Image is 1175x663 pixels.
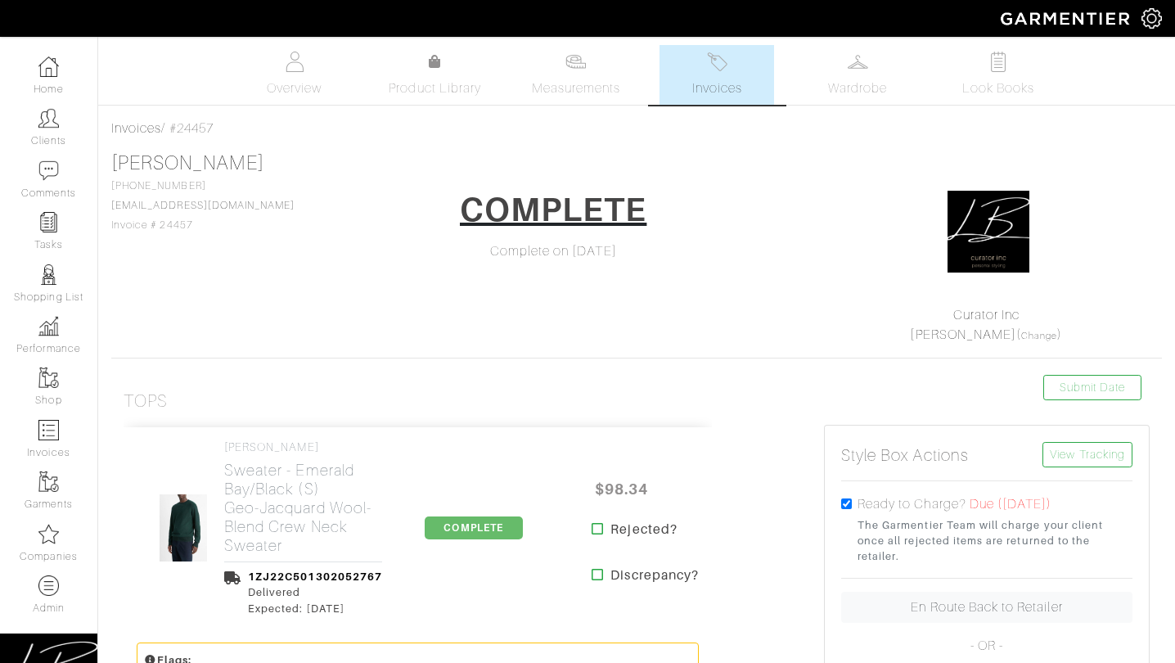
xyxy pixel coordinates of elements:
[988,52,1009,72] img: todo-9ac3debb85659649dc8f770b8b6100bb5dab4b48dedcbae339e5042a72dfd3cc.svg
[841,592,1132,623] a: En Route Back to Retailer
[692,79,742,98] span: Invoices
[1141,8,1162,29] img: gear-icon-white-bd11855cb880d31180b6d7d6211b90ccbf57a29d726f0c71d8c61bd08dd39cc2.png
[38,160,59,181] img: comment-icon-a0a6a9ef722e966f86d9cbdc48e553b5cf19dbc54f86b18d962a5391bc8f6eb6.png
[425,520,523,534] a: COMPLETE
[1042,442,1132,467] a: View Tracking
[1021,331,1057,341] a: Change
[124,391,168,412] h3: Tops
[248,601,382,616] div: Expected: [DATE]
[910,327,1016,342] a: [PERSON_NAME]
[38,316,59,336] img: graph-8b7af3c665d003b59727f371ae50e7771705bf0c487971e6e97d053d13c5068d.png
[111,119,1162,138] div: / #24457
[532,79,621,98] span: Measurements
[800,45,915,105] a: Wardrobe
[841,445,969,465] h5: Style Box Actions
[159,494,209,562] img: NnuQvif2zZq9x23tQ5HZ8fW8
[610,566,699,585] strong: Discrepancy?
[572,471,670,507] span: $98.34
[224,440,382,454] h4: [PERSON_NAME]
[460,190,646,229] h1: COMPLETE
[237,45,352,105] a: Overview
[38,524,59,544] img: companies-icon-14a0f246c7e91f24465de634b560f0151b0cc5c9ce11af5fac52e6d7d6371812.png
[111,121,161,136] a: Invoices
[111,152,264,174] a: [PERSON_NAME]
[449,184,657,241] a: COMPLETE
[941,45,1056,105] a: Look Books
[948,191,1029,273] img: oxFH7zigUnxfPzrmzcytt6rk.png
[111,180,295,231] span: [PHONE_NUMBER] Invoice # 24457
[858,494,966,514] label: Ready to Charge?
[660,45,774,105] a: Invoices
[707,52,727,72] img: orders-27d20c2124de7fd6de4e0e44c1d41de31381a507db9b33961299e4e07d508b8c.svg
[224,440,382,555] a: [PERSON_NAME] Sweater - Emerald Bay/Black (S)Geo-Jacquard Wool-Blend Crew Neck Sweater
[831,305,1142,345] div: ( )
[425,516,523,539] span: COMPLETE
[248,584,382,600] div: Delivered
[390,241,716,261] div: Complete on [DATE]
[1043,375,1141,400] a: Submit Date
[38,264,59,285] img: stylists-icon-eb353228a002819b7ec25b43dbf5f0378dd9e0616d9560372ff212230b889e62.png
[224,461,382,555] h2: Sweater - Emerald Bay/Black (S) Geo-Jacquard Wool-Blend Crew Neck Sweater
[378,52,493,98] a: Product Library
[953,308,1020,322] a: Curator Inc
[284,52,304,72] img: basicinfo-40fd8af6dae0f16599ec9e87c0ef1c0a1fdea2edbe929e3d69a839185d80c458.svg
[38,56,59,77] img: dashboard-icon-dbcd8f5a0b271acd01030246c82b418ddd0df26cd7fceb0bd07c9910d44c42f6.png
[38,108,59,129] img: clients-icon-6bae9207a08558b7cb47a8932f037763ab4055f8c8b6bfacd5dc20c3e0201464.png
[38,471,59,492] img: garments-icon-b7da505a4dc4fd61783c78ac3ca0ef83fa9d6f193b1c9dc38574b1d14d53ca28.png
[38,212,59,232] img: reminder-icon-8004d30b9f0a5d33ae49ab947aed9ed385cf756f9e5892f1edd6e32f2345188e.png
[962,79,1035,98] span: Look Books
[841,636,1132,656] p: - OR -
[38,420,59,440] img: orders-icon-0abe47150d42831381b5fb84f609e132dff9fe21cb692f30cb5eec754e2cba89.png
[38,575,59,596] img: custom-products-icon-6973edde1b6c6774590e2ad28d3d057f2f42decad08aa0e48061009ba2575b3a.png
[38,368,59,388] img: garments-icon-b7da505a4dc4fd61783c78ac3ca0ef83fa9d6f193b1c9dc38574b1d14d53ca28.png
[248,571,382,583] a: 1ZJ22C501302052767
[970,497,1052,512] span: Due ([DATE])
[389,79,481,98] span: Product Library
[828,79,887,98] span: Wardrobe
[858,517,1132,565] small: The Garmentier Team will charge your client once all rejected items are returned to the retailer.
[610,520,677,539] strong: Rejected?
[993,4,1141,33] img: garmentier-logo-header-white-b43fb05a5012e4ada735d5af1a66efaba907eab6374d6393d1fbf88cb4ef424d.png
[519,45,634,105] a: Measurements
[565,52,586,72] img: measurements-466bbee1fd09ba9460f595b01e5d73f9e2bff037440d3c8f018324cb6cdf7a4a.svg
[848,52,868,72] img: wardrobe-487a4870c1b7c33e795ec22d11cfc2ed9d08956e64fb3008fe2437562e282088.svg
[111,200,295,211] a: [EMAIL_ADDRESS][DOMAIN_NAME]
[267,79,322,98] span: Overview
